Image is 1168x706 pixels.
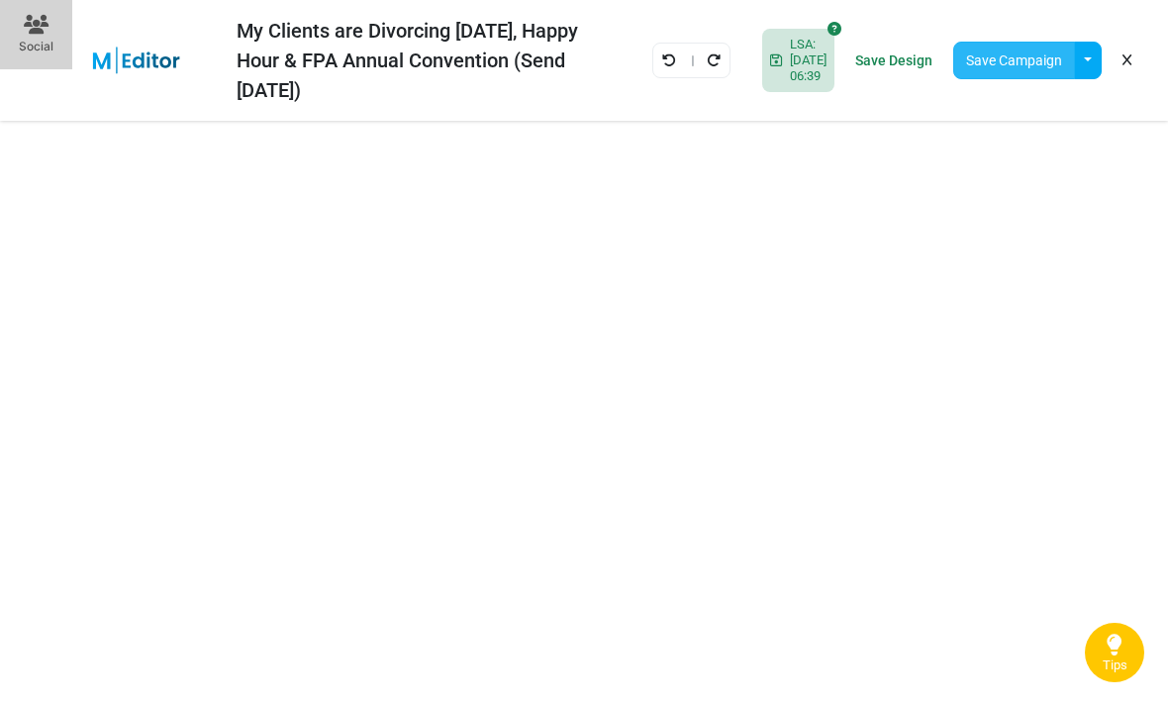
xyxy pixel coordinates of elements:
span: Tips [1103,657,1127,673]
a: Undo [661,48,677,73]
div: My Clients are Divorcing [DATE], Happy Hour & FPA Annual Convention (Send [DATE]) [237,16,621,105]
i: SoftSave® is off [827,22,841,36]
span: LSA: [DATE] 06:39 [782,37,827,85]
button: Save Campaign [953,42,1075,79]
a: Save Design [850,44,937,77]
div: Social [19,38,53,55]
a: Redo [706,48,722,73]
